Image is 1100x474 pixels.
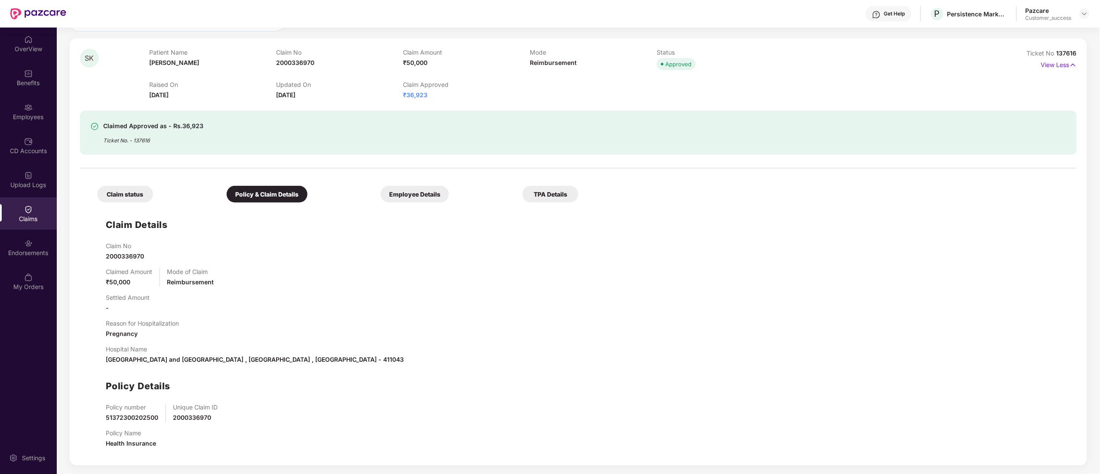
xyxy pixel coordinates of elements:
[167,268,214,275] p: Mode of Claim
[149,59,199,66] span: [PERSON_NAME]
[90,122,99,131] img: svg+xml;base64,PHN2ZyBpZD0iU3VjY2Vzcy0zMngzMiIgeG1sbnM9Imh0dHA6Ly93d3cudzMub3JnLzIwMDAvc3ZnIiB3aW...
[24,103,33,112] img: svg+xml;base64,PHN2ZyBpZD0iRW1wbG95ZWVzIiB4bWxucz0iaHR0cDovL3d3dy53My5vcmcvMjAwMC9zdmciIHdpZHRoPS...
[381,186,449,203] div: Employee Details
[276,91,295,98] span: [DATE]
[106,320,179,327] p: Reason for Hospitalization
[106,278,130,286] span: ₹50,000
[106,356,404,363] span: [GEOGRAPHIC_DATA] and [GEOGRAPHIC_DATA] , [GEOGRAPHIC_DATA] , [GEOGRAPHIC_DATA] - 411043
[276,49,403,56] p: Claim No
[872,10,881,19] img: svg+xml;base64,PHN2ZyBpZD0iSGVscC0zMngzMiIgeG1sbnM9Imh0dHA6Ly93d3cudzMub3JnLzIwMDAvc3ZnIiB3aWR0aD...
[276,59,314,66] span: 2000336970
[85,55,94,62] span: SK
[173,403,218,411] p: Unique Claim ID
[106,218,168,232] h1: Claim Details
[1057,49,1077,57] span: 137616
[1026,15,1072,22] div: Customer_success
[522,186,578,203] div: TPA Details
[106,379,170,393] h1: Policy Details
[657,49,784,56] p: Status
[106,440,156,447] span: Health Insurance
[19,454,48,462] div: Settings
[1026,6,1072,15] div: Pazcare
[24,69,33,78] img: svg+xml;base64,PHN2ZyBpZD0iQmVuZWZpdHMiIHhtbG5zPSJodHRwOi8vd3d3LnczLm9yZy8yMDAwL3N2ZyIgd2lkdGg9Ij...
[1041,58,1077,70] p: View Less
[149,81,276,88] p: Raised On
[227,186,307,203] div: Policy & Claim Details
[106,304,109,311] span: -
[106,242,144,249] p: Claim No
[24,239,33,248] img: svg+xml;base64,PHN2ZyBpZD0iRW5kb3JzZW1lbnRzIiB4bWxucz0iaHR0cDovL3d3dy53My5vcmcvMjAwMC9zdmciIHdpZH...
[106,268,152,275] p: Claimed Amount
[1081,10,1088,17] img: svg+xml;base64,PHN2ZyBpZD0iRHJvcGRvd24tMzJ4MzIiIHhtbG5zPSJodHRwOi8vd3d3LnczLm9yZy8yMDAwL3N2ZyIgd2...
[106,414,158,421] span: 51372300202500
[173,414,211,421] span: 2000336970
[106,403,158,411] p: Policy number
[934,9,940,19] span: P
[276,81,403,88] p: Updated On
[167,278,214,286] span: Reimbursement
[24,35,33,44] img: svg+xml;base64,PHN2ZyBpZD0iSG9tZSIgeG1sbnM9Imh0dHA6Ly93d3cudzMub3JnLzIwMDAvc3ZnIiB3aWR0aD0iMjAiIG...
[106,294,150,301] p: Settled Amount
[106,429,156,437] p: Policy Name
[403,49,530,56] p: Claim Amount
[1027,49,1057,57] span: Ticket No
[106,330,138,337] span: Pregnancy
[10,8,66,19] img: New Pazcare Logo
[884,10,905,17] div: Get Help
[530,59,577,66] span: Reimbursement
[24,273,33,282] img: svg+xml;base64,PHN2ZyBpZD0iTXlfT3JkZXJzIiBkYXRhLW5hbWU9Ik15IE9yZGVycyIgeG1sbnM9Imh0dHA6Ly93d3cudz...
[665,60,691,68] div: Approved
[97,186,153,203] div: Claim status
[106,345,404,353] p: Hospital Name
[947,10,1008,18] div: Persistence Market Research Private Limited
[403,81,530,88] p: Claim Approved
[403,59,427,66] span: ₹50,000
[9,454,18,462] img: svg+xml;base64,PHN2ZyBpZD0iU2V0dGluZy0yMHgyMCIgeG1sbnM9Imh0dHA6Ly93d3cudzMub3JnLzIwMDAvc3ZnIiB3aW...
[106,252,144,260] span: 2000336970
[103,131,203,145] div: Ticket No. - 137616
[1069,60,1077,70] img: svg+xml;base64,PHN2ZyB4bWxucz0iaHR0cDovL3d3dy53My5vcmcvMjAwMC9zdmciIHdpZHRoPSIxNyIgaGVpZ2h0PSIxNy...
[103,121,203,131] div: Claimed Approved as - Rs.36,923
[530,49,657,56] p: Mode
[149,49,276,56] p: Patient Name
[24,171,33,180] img: svg+xml;base64,PHN2ZyBpZD0iVXBsb2FkX0xvZ3MiIGRhdGEtbmFtZT0iVXBsb2FkIExvZ3MiIHhtbG5zPSJodHRwOi8vd3...
[24,137,33,146] img: svg+xml;base64,PHN2ZyBpZD0iQ0RfQWNjb3VudHMiIGRhdGEtbmFtZT0iQ0QgQWNjb3VudHMiIHhtbG5zPSJodHRwOi8vd3...
[403,91,427,98] span: ₹36,923
[149,91,169,98] span: [DATE]
[24,205,33,214] img: svg+xml;base64,PHN2ZyBpZD0iQ2xhaW0iIHhtbG5zPSJodHRwOi8vd3d3LnczLm9yZy8yMDAwL3N2ZyIgd2lkdGg9IjIwIi...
